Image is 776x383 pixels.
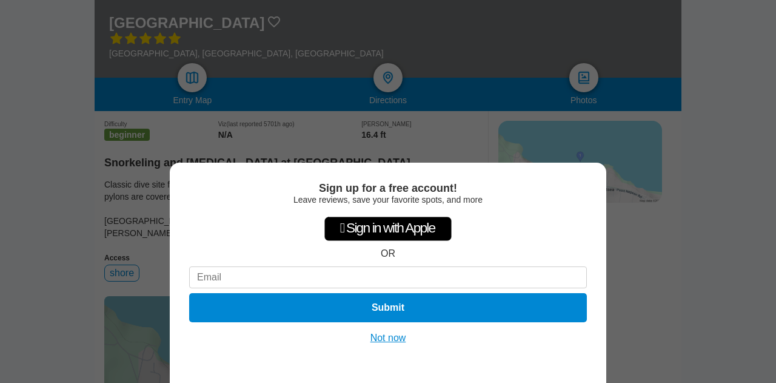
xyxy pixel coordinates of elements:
[324,217,452,241] div: Sign in with Apple
[189,195,587,205] div: Leave reviews, save your favorite spots, and more
[367,332,410,344] button: Not now
[189,266,587,288] input: Email
[189,293,587,322] button: Submit
[189,182,587,195] div: Sign up for a free account!
[381,248,395,259] div: OR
